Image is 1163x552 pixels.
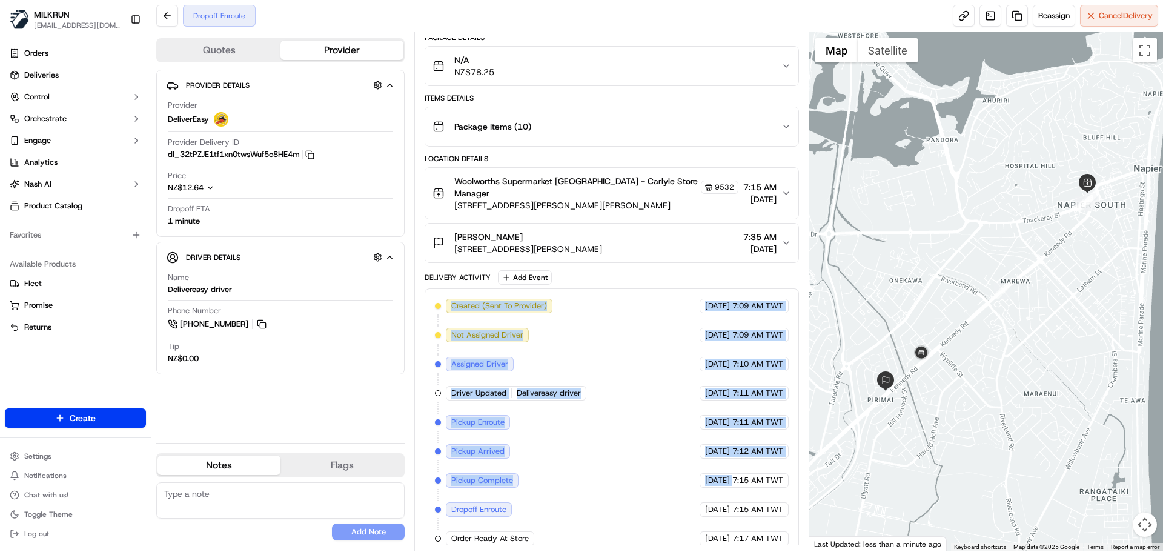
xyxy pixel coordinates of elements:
span: [DATE] [705,301,730,311]
span: [DATE] [705,330,730,341]
span: Log out [24,529,49,539]
span: 7:10 AM TWT [732,359,783,370]
div: 4 [994,283,1010,299]
div: Delivereasy driver [168,284,232,295]
button: Engage [5,131,146,150]
button: Toggle fullscreen view [1133,38,1157,62]
a: [PHONE_NUMBER] [168,318,268,331]
button: Show satellite imagery [858,38,918,62]
button: Package Items (10) [425,107,798,146]
img: MILKRUN [10,10,29,29]
div: Last Updated: less than a minute ago [809,536,947,551]
span: Woolworths Supermarket [GEOGRAPHIC_DATA] - Carlyle Store Manager [454,175,698,199]
span: Price [168,170,186,181]
span: Analytics [24,157,58,168]
span: [DATE] [705,417,730,428]
span: Create [70,412,96,424]
button: Flags [280,456,403,475]
span: Driver Details [186,253,240,262]
span: Package Items ( 10 ) [454,121,531,133]
span: Driver Updated [451,388,506,399]
span: Pickup Enroute [451,417,505,428]
span: Created (Sent To Provider) [451,301,547,311]
span: NZ$12.64 [168,182,204,193]
a: Orders [5,44,146,63]
span: Assigned Driver [451,359,508,370]
span: Provider Delivery ID [168,137,239,148]
span: Pickup Complete [451,475,513,486]
span: Orders [24,48,48,59]
span: 7:09 AM TWT [732,301,783,311]
img: Google [812,536,852,551]
span: 7:11 AM TWT [732,417,783,428]
span: Deliveries [24,70,59,81]
div: NZ$0.00 [168,353,199,364]
span: [STREET_ADDRESS][PERSON_NAME][PERSON_NAME] [454,199,738,211]
span: Phone Number [168,305,221,316]
button: Chat with us! [5,487,146,504]
span: Promise [24,300,53,311]
span: [STREET_ADDRESS][PERSON_NAME] [454,243,602,255]
span: Chat with us! [24,490,68,500]
button: Nash AI [5,175,146,194]
a: Promise [10,300,141,311]
button: Returns [5,318,146,337]
span: Engage [24,135,51,146]
span: Notifications [24,471,67,481]
span: Fleet [24,278,42,289]
span: Orchestrate [24,113,67,124]
button: MILKRUN [34,8,70,21]
button: dl_32tPZJE1tf1xn0twsWuf5c8HE4m [168,149,314,160]
div: 2 [1075,196,1091,211]
span: Control [24,91,50,102]
button: MILKRUNMILKRUN[EMAIL_ADDRESS][DOMAIN_NAME] [5,5,125,34]
a: Fleet [10,278,141,289]
span: 7:09 AM TWT [732,330,783,341]
button: Driver Details [167,247,394,267]
button: [PERSON_NAME][STREET_ADDRESS][PERSON_NAME]7:35 AM[DATE] [425,224,798,262]
a: Deliveries [5,65,146,85]
span: NZ$78.25 [454,66,494,78]
button: Control [5,87,146,107]
button: Orchestrate [5,109,146,128]
button: NZ$12.64 [168,182,274,193]
button: Promise [5,296,146,315]
a: Returns [10,322,141,333]
button: Show street map [815,38,858,62]
button: Provider Details [167,75,394,95]
a: Report a map error [1111,544,1159,550]
button: Toggle Theme [5,506,146,523]
span: Reassign [1038,10,1070,21]
button: [EMAIL_ADDRESS][DOMAIN_NAME] [34,21,121,30]
button: Add Event [498,270,552,285]
div: 1 [1077,196,1093,211]
span: Toggle Theme [24,510,73,519]
button: Provider [280,41,403,60]
img: delivereasy_logo.png [214,112,228,127]
button: Create [5,408,146,428]
span: [PHONE_NUMBER] [180,319,248,330]
span: 7:11 AM TWT [732,388,783,399]
div: Location Details [425,154,798,164]
a: Analytics [5,153,146,172]
span: [DATE] [705,533,730,544]
button: N/ANZ$78.25 [425,47,798,85]
div: Favorites [5,225,146,245]
span: 7:15 AM TWT [732,504,783,515]
span: Provider [168,100,197,111]
button: Map camera controls [1133,513,1157,537]
span: Map data ©2025 Google [1013,544,1079,550]
button: CancelDelivery [1080,5,1158,27]
span: 7:15 AM [743,181,777,193]
span: Product Catalog [24,201,82,211]
button: Keyboard shortcuts [954,543,1006,551]
span: [DATE] [705,359,730,370]
span: Not Assigned Driver [451,330,523,341]
div: Items Details [425,93,798,103]
button: Quotes [157,41,280,60]
span: Nash AI [24,179,51,190]
span: Delivereasy driver [517,388,581,399]
span: [DATE] [743,193,777,205]
div: 3 [1084,190,1099,205]
span: Tip [168,341,179,352]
